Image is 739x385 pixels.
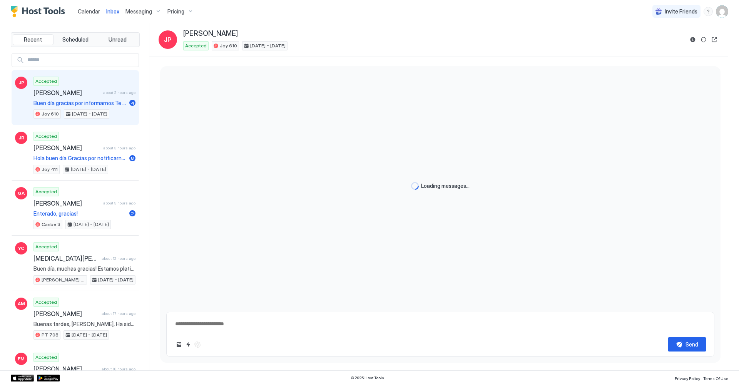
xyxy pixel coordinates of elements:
[18,79,24,86] span: JP
[185,42,207,49] span: Accepted
[716,5,728,18] div: User profile
[11,32,140,47] div: tab-group
[11,375,34,382] a: App Store
[33,199,100,207] span: [PERSON_NAME]
[109,36,127,43] span: Unread
[42,221,60,228] span: Caribe 3
[710,35,719,44] button: Open reservation
[35,299,57,306] span: Accepted
[675,374,700,382] a: Privacy Policy
[42,110,59,117] span: Joy 610
[33,265,135,272] span: Buen día, muchas gracias! Estamos platicando
[102,367,135,372] span: about 18 hours ago
[37,375,60,382] a: Google Play Store
[35,188,57,195] span: Accepted
[103,146,135,151] span: about 3 hours ago
[131,155,134,161] span: 8
[18,190,25,197] span: GA
[106,7,119,15] a: Inbox
[685,340,698,348] div: Send
[688,35,697,44] button: Reservation information
[675,376,700,381] span: Privacy Policy
[72,331,107,338] span: [DATE] - [DATE]
[703,374,728,382] a: Terms Of Use
[71,166,106,173] span: [DATE] - [DATE]
[183,29,238,38] span: [PERSON_NAME]
[106,8,119,15] span: Inbox
[42,276,85,283] span: [PERSON_NAME] 2Hab Hosp Zacamil
[98,276,134,283] span: [DATE] - [DATE]
[184,340,193,349] button: Quick reply
[35,78,57,85] span: Accepted
[55,34,96,45] button: Scheduled
[33,155,126,162] span: Hola buen día Gracias por notificarnos, podemos coordinar que una persona de nuestro equipo llegu...
[13,34,54,45] button: Recent
[704,7,713,16] div: menu
[24,54,139,67] input: Input Field
[33,310,99,318] span: [PERSON_NAME]
[78,7,100,15] a: Calendar
[35,243,57,250] span: Accepted
[131,100,134,106] span: 4
[102,311,135,316] span: about 17 hours ago
[220,42,237,49] span: Joy 610
[33,210,126,217] span: Enterado, gracias!
[18,300,25,307] span: AM
[125,8,152,15] span: Messaging
[33,144,100,152] span: [PERSON_NAME]
[33,365,99,373] span: [PERSON_NAME]
[74,221,109,228] span: [DATE] - [DATE]
[33,100,126,107] span: Buen día gracias por informarnos Te deseamos un buen viaje de retorno
[18,355,25,362] span: FM
[668,337,706,352] button: Send
[42,166,58,173] span: Joy 411
[102,256,135,261] span: about 12 hours ago
[78,8,100,15] span: Calendar
[18,134,24,141] span: JR
[131,211,134,216] span: 2
[97,34,138,45] button: Unread
[33,254,99,262] span: [MEDICAL_DATA][PERSON_NAME]
[72,110,107,117] span: [DATE] - [DATE]
[24,36,42,43] span: Recent
[35,354,57,361] span: Accepted
[250,42,286,49] span: [DATE] - [DATE]
[703,376,728,381] span: Terms Of Use
[33,89,100,97] span: [PERSON_NAME]
[103,90,135,95] span: about 2 hours ago
[411,182,419,190] div: loading
[351,375,384,380] span: © 2025 Host Tools
[11,6,69,17] a: Host Tools Logo
[164,35,172,44] span: JP
[33,321,135,328] span: Buenas tardes, [PERSON_NAME], Ha sido un placer tenerte como huésped. Esperamos que hayas disfrut...
[62,36,89,43] span: Scheduled
[42,331,59,338] span: PT 708
[699,35,708,44] button: Sync reservation
[167,8,184,15] span: Pricing
[421,182,470,189] span: Loading messages...
[665,8,697,15] span: Invite Friends
[18,245,24,252] span: YC
[174,340,184,349] button: Upload image
[103,201,135,206] span: about 3 hours ago
[35,133,57,140] span: Accepted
